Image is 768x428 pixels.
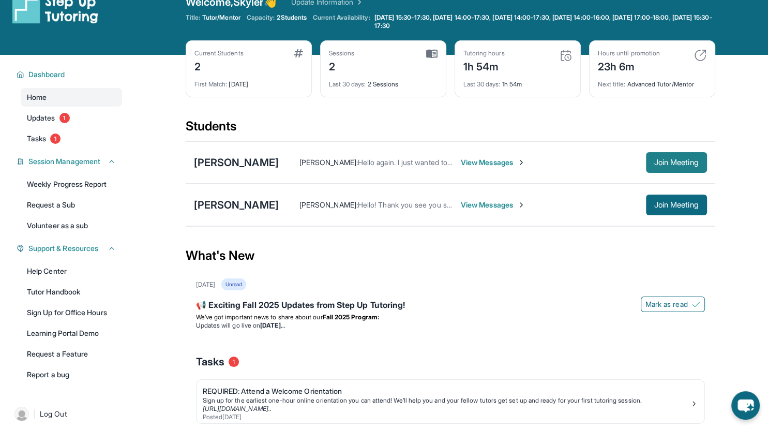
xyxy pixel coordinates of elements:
[598,74,706,88] div: Advanced Tutor/Mentor
[194,74,303,88] div: [DATE]
[202,13,240,22] span: Tutor/Mentor
[654,202,699,208] span: Join Meeting
[461,157,525,168] span: View Messages
[21,109,122,127] a: Updates1
[463,74,572,88] div: 1h 54m
[463,57,505,74] div: 1h 54m
[517,158,525,167] img: Chevron-Right
[463,49,505,57] div: Tutoring hours
[50,134,61,144] span: 1
[14,407,29,421] img: user-img
[21,345,122,363] a: Request a Feature
[186,13,200,22] span: Title:
[221,278,246,290] div: Unread
[21,262,122,281] a: Help Center
[21,129,122,148] a: Tasks1
[194,49,244,57] div: Current Students
[247,13,275,22] span: Capacity:
[560,49,572,62] img: card
[329,80,366,88] span: Last 30 days :
[692,300,700,308] img: Mark as read
[196,355,224,369] span: Tasks
[260,321,284,329] strong: [DATE]
[229,357,239,367] span: 1
[194,57,244,74] div: 2
[21,88,122,107] a: Home
[28,243,98,254] span: Support & Resources
[203,405,272,412] a: [URL][DOMAIN_NAME]..
[196,313,323,321] span: We’ve got important news to share about our
[186,118,715,141] div: Students
[299,158,358,167] span: [PERSON_NAME] :
[194,155,279,170] div: [PERSON_NAME]
[27,92,47,102] span: Home
[196,299,705,313] div: 📢 Exciting Fall 2025 Updates from Step Up Tutoring!
[21,196,122,214] a: Request a Sub
[323,313,379,321] strong: Fall 2025 Program:
[203,396,690,405] div: Sign up for the earliest one-hour online orientation you can attend! We’ll help you and your fell...
[463,80,501,88] span: Last 30 days :
[24,156,116,167] button: Session Management
[694,49,706,62] img: card
[374,13,713,30] span: [DATE] 15:30-17:30, [DATE] 14:00-17:30, [DATE] 14:00-17:30, [DATE] 14:00-16:00, [DATE] 17:00-18:0...
[27,134,46,144] span: Tasks
[645,299,688,309] span: Mark as read
[372,13,715,30] a: [DATE] 15:30-17:30, [DATE] 14:00-17:30, [DATE] 14:00-17:30, [DATE] 14:00-16:00, [DATE] 17:00-18:0...
[731,391,760,420] button: chat-button
[27,113,55,123] span: Updates
[186,233,715,278] div: What's New
[21,283,122,301] a: Tutor Handbook
[517,201,525,209] img: Chevron-Right
[28,69,65,80] span: Dashboard
[277,13,307,22] span: 2 Students
[329,49,355,57] div: Sessions
[59,113,70,123] span: 1
[646,195,707,215] button: Join Meeting
[299,200,358,209] span: [PERSON_NAME] :
[196,281,215,289] div: [DATE]
[598,49,660,57] div: Hours until promotion
[203,413,690,421] div: Posted [DATE]
[329,74,438,88] div: 2 Sessions
[641,297,705,312] button: Mark as read
[461,200,525,210] span: View Messages
[329,57,355,74] div: 2
[598,57,660,74] div: 23h 6m
[21,175,122,194] a: Weekly Progress Report
[24,69,116,80] button: Dashboard
[197,380,704,423] a: REQUIRED: Attend a Welcome OrientationSign up for the earliest one-hour online orientation you ca...
[646,152,707,173] button: Join Meeting
[21,216,122,235] a: Volunteer as a sub
[194,198,279,212] div: [PERSON_NAME]
[21,303,122,322] a: Sign Up for Office Hours
[28,156,100,167] span: Session Management
[196,321,705,330] li: Updates will go live on
[21,324,122,343] a: Learning Portal Demo
[21,365,122,384] a: Report a bug
[654,159,699,166] span: Join Meeting
[598,80,626,88] span: Next title :
[10,403,122,425] a: |Log Out
[194,80,228,88] span: First Match :
[426,49,438,58] img: card
[24,243,116,254] button: Support & Resources
[40,409,67,419] span: Log Out
[313,13,370,30] span: Current Availability:
[203,386,690,396] div: REQUIRED: Attend a Welcome Orientation
[294,49,303,57] img: card
[358,200,459,209] span: Hello! Thank you see you soon
[33,408,36,420] span: |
